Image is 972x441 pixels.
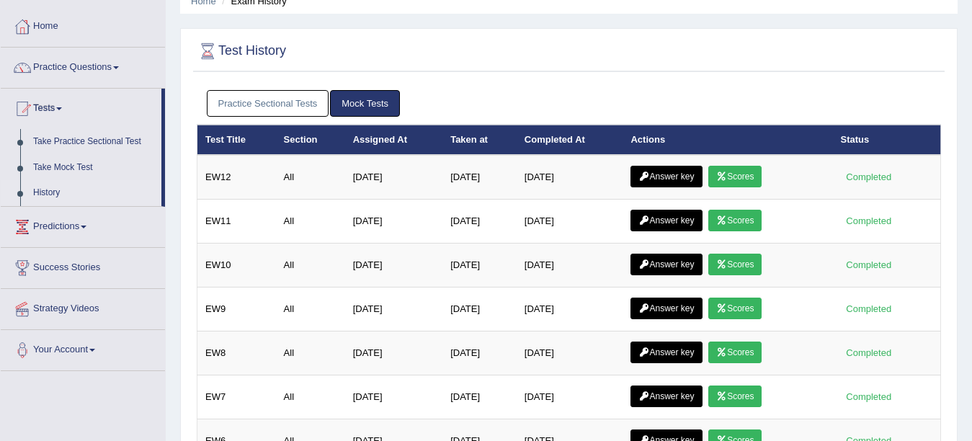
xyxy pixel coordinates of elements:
[517,288,623,331] td: [DATE]
[1,89,161,125] a: Tests
[276,125,345,155] th: Section
[276,244,345,288] td: All
[708,210,762,231] a: Scores
[197,288,276,331] td: EW9
[1,248,165,284] a: Success Stories
[517,125,623,155] th: Completed At
[630,254,702,275] a: Answer key
[330,90,400,117] a: Mock Tests
[276,155,345,200] td: All
[517,331,623,375] td: [DATE]
[345,331,443,375] td: [DATE]
[708,166,762,187] a: Scores
[27,129,161,155] a: Take Practice Sectional Test
[197,40,286,62] h2: Test History
[833,125,941,155] th: Status
[197,200,276,244] td: EW11
[630,298,702,319] a: Answer key
[276,288,345,331] td: All
[276,331,345,375] td: All
[442,288,517,331] td: [DATE]
[345,375,443,419] td: [DATE]
[708,298,762,319] a: Scores
[442,375,517,419] td: [DATE]
[197,125,276,155] th: Test Title
[708,386,762,407] a: Scores
[708,254,762,275] a: Scores
[708,342,762,363] a: Scores
[1,330,165,366] a: Your Account
[1,207,165,243] a: Predictions
[630,386,702,407] a: Answer key
[276,375,345,419] td: All
[1,289,165,325] a: Strategy Videos
[517,200,623,244] td: [DATE]
[630,210,702,231] a: Answer key
[442,200,517,244] td: [DATE]
[207,90,329,117] a: Practice Sectional Tests
[623,125,832,155] th: Actions
[442,125,517,155] th: Taken at
[345,155,443,200] td: [DATE]
[841,169,897,184] div: Completed
[841,345,897,360] div: Completed
[1,48,165,84] a: Practice Questions
[197,331,276,375] td: EW8
[197,375,276,419] td: EW7
[197,155,276,200] td: EW12
[27,180,161,206] a: History
[517,244,623,288] td: [DATE]
[27,155,161,181] a: Take Mock Test
[197,244,276,288] td: EW10
[442,331,517,375] td: [DATE]
[345,244,443,288] td: [DATE]
[630,342,702,363] a: Answer key
[841,389,897,404] div: Completed
[517,155,623,200] td: [DATE]
[442,244,517,288] td: [DATE]
[1,6,165,43] a: Home
[841,213,897,228] div: Completed
[841,301,897,316] div: Completed
[517,375,623,419] td: [DATE]
[630,166,702,187] a: Answer key
[276,200,345,244] td: All
[841,257,897,272] div: Completed
[442,155,517,200] td: [DATE]
[345,288,443,331] td: [DATE]
[345,125,443,155] th: Assigned At
[345,200,443,244] td: [DATE]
